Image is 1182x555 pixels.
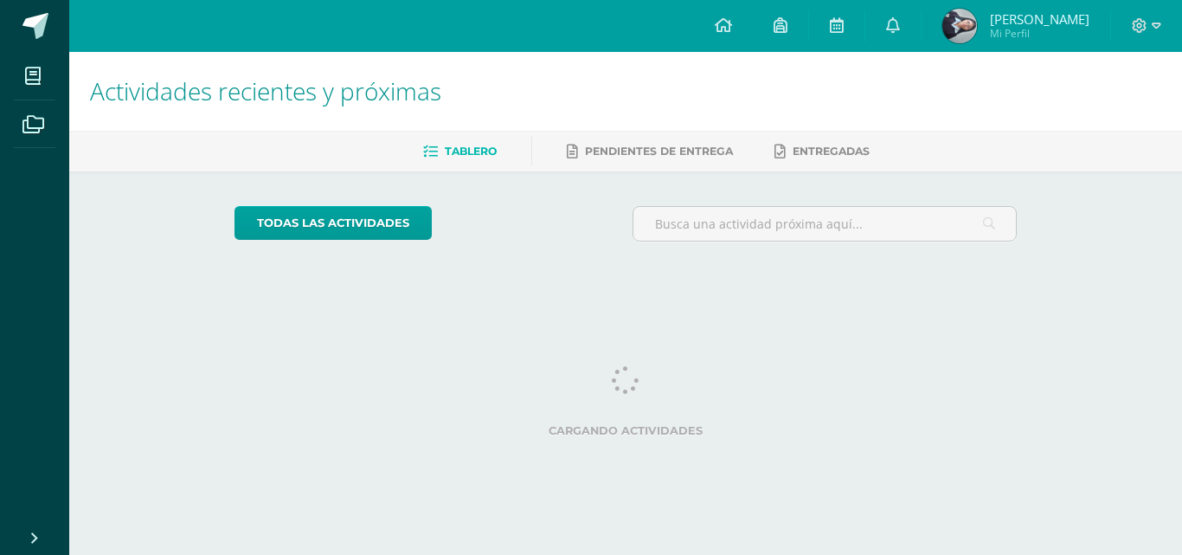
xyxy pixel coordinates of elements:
[234,206,432,240] a: todas las Actividades
[774,138,870,165] a: Entregadas
[633,207,1017,241] input: Busca una actividad próxima aquí...
[942,9,977,43] img: 74cfd3c7b2bb0b259d5a032210e8a20c.png
[990,26,1089,41] span: Mi Perfil
[585,145,733,158] span: Pendientes de entrega
[445,145,497,158] span: Tablero
[793,145,870,158] span: Entregadas
[990,10,1089,28] span: [PERSON_NAME]
[423,138,497,165] a: Tablero
[90,74,441,107] span: Actividades recientes y próximas
[567,138,733,165] a: Pendientes de entrega
[234,424,1018,437] label: Cargando actividades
